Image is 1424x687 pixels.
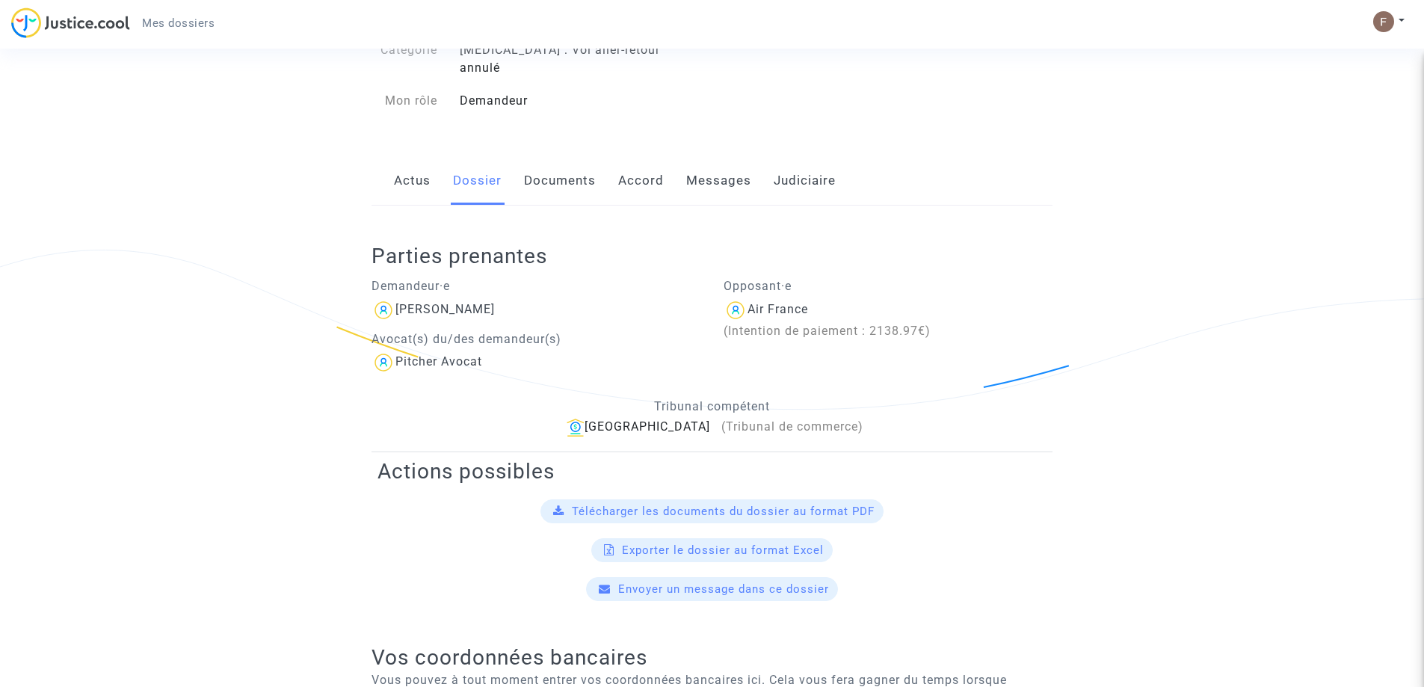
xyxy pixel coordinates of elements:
[1373,11,1394,32] img: AATXAJzStZnij1z7pLwBVIXWK3YoNC_XgdSxs-cJRZpy=s96-c
[130,12,226,34] a: Mes dossiers
[372,243,1064,269] h2: Parties prenantes
[686,156,751,206] a: Messages
[453,156,502,206] a: Dossier
[524,156,596,206] a: Documents
[567,419,585,437] img: icon-banque.svg
[748,302,808,316] div: Air France
[395,302,495,316] div: [PERSON_NAME]
[372,298,395,322] img: icon-user.svg
[372,330,701,348] p: Avocat(s) du/des demandeur(s)
[142,16,215,30] span: Mes dossiers
[395,354,482,369] div: Pitcher Avocat
[449,92,712,110] div: Demandeur
[372,277,701,295] p: Demandeur·e
[618,582,829,596] span: Envoyer un message dans ce dossier
[360,92,449,110] div: Mon rôle
[622,543,824,557] span: Exporter le dossier au format Excel
[724,298,748,322] img: icon-user.svg
[377,458,1047,484] h2: Actions possibles
[372,644,1052,671] h2: Vos coordonnées bancaires
[360,41,449,77] div: Catégorie
[372,418,1052,437] div: [GEOGRAPHIC_DATA]
[449,41,712,77] div: [MEDICAL_DATA] : Vol aller-retour annulé
[618,156,664,206] a: Accord
[774,156,836,206] a: Judiciaire
[372,351,395,375] img: icon-user.svg
[572,505,875,518] span: Télécharger les documents du dossier au format PDF
[394,156,431,206] a: Actus
[724,277,1053,295] p: Opposant·e
[11,7,130,38] img: jc-logo.svg
[724,324,931,338] span: (Intention de paiement : 2138.97€)
[372,397,1052,416] p: Tribunal compétent
[721,419,863,434] span: (Tribunal de commerce)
